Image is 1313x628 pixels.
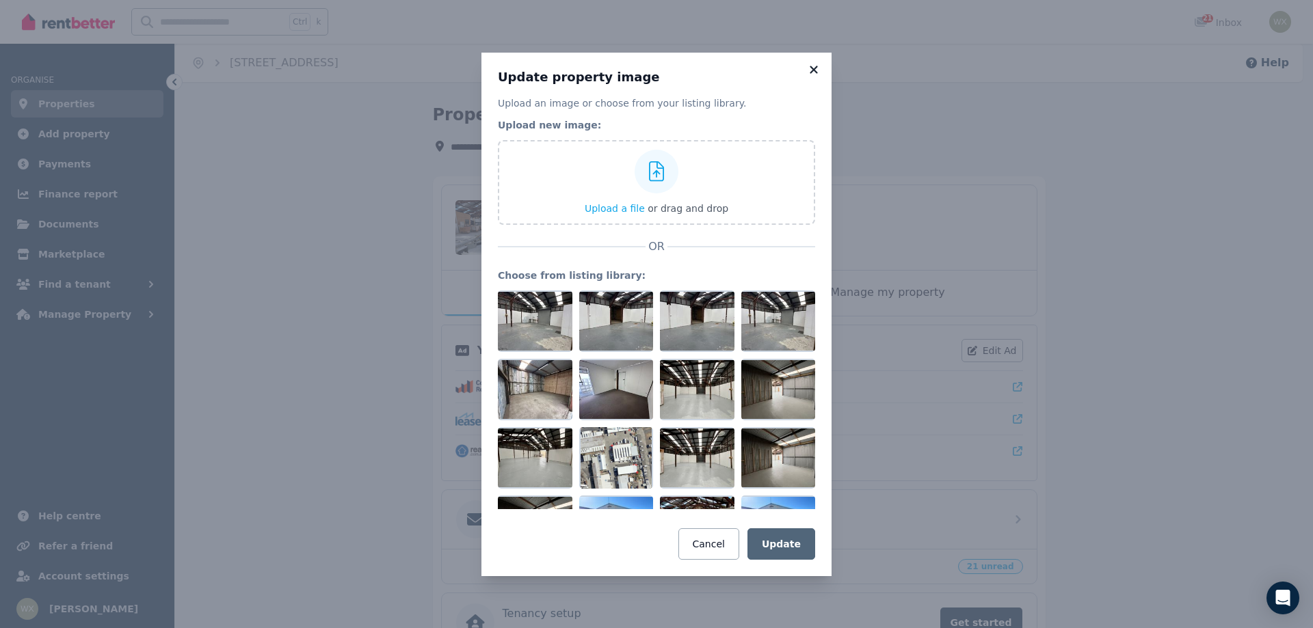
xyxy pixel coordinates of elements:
legend: Choose from listing library: [498,269,815,282]
p: Upload an image or choose from your listing library. [498,96,815,110]
button: Update [747,528,815,560]
button: Upload a file or drag and drop [585,202,728,215]
h3: Update property image [498,69,815,85]
div: Open Intercom Messenger [1266,582,1299,614]
span: or drag and drop [648,203,728,214]
button: Cancel [678,528,739,560]
legend: Upload new image: [498,118,815,132]
span: OR [646,238,667,255]
span: Upload a file [585,203,645,214]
